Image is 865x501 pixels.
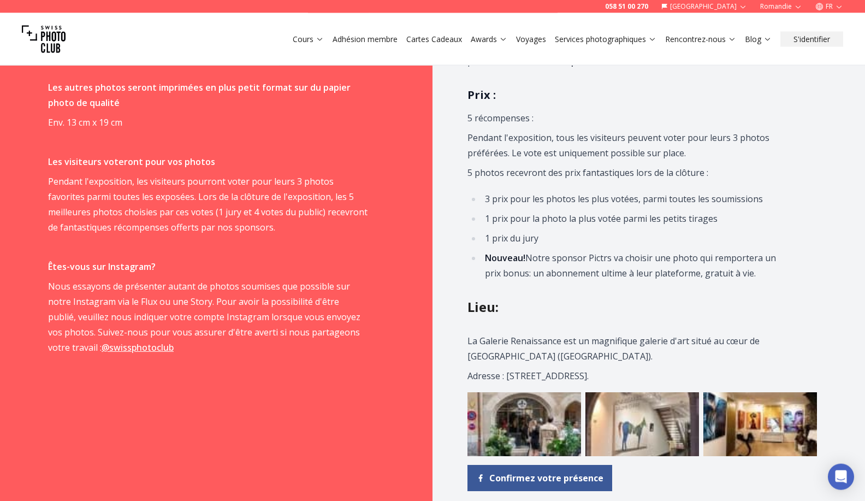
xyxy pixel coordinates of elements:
[48,279,368,355] p: Nous essayons de présenter autant de photos soumises que possible sur notre Instagram via le Flux...
[482,231,787,246] li: 1 prix du jury
[333,34,398,45] a: Adhésion membre
[467,465,612,491] a: Confirmez votre présence
[402,32,466,47] button: Cartes Cadeaux
[745,34,772,45] a: Blog
[467,298,817,316] h2: Lieu :
[516,34,546,45] a: Voyages
[665,34,736,45] a: Rencontrez-nous
[467,87,496,102] strong: Prix :
[489,471,603,485] span: Confirmez votre présence
[102,341,174,353] a: @swissphotoclub
[467,333,787,364] p: La Galerie Renaissance est un magnifique galerie d'art situé au cœur de [GEOGRAPHIC_DATA] ([GEOGR...
[512,32,550,47] button: Voyages
[828,464,854,490] div: Open Intercom Messenger
[605,2,648,11] a: 058 51 00 270
[661,32,740,47] button: Rencontrez-nous
[467,368,787,384] p: Adresse : [STREET_ADDRESS].
[467,110,787,126] p: 5 récompenses :
[467,130,787,161] p: Pendant l'exposition, tous les visiteurs peuvent voter pour leurs 3 photos préférées. Le vote est...
[550,32,661,47] button: Services photographiques
[780,32,843,47] button: S'identifier
[466,32,512,47] button: Awards
[406,34,462,45] a: Cartes Cadeaux
[482,250,787,281] li: Notre sponsor Pictrs va choisir une photo qui remportera un prix bonus: un abonnement ultime à le...
[22,17,66,61] img: Swiss photo club
[482,211,787,226] li: 1 prix pour la photo la plus votée parmi les petits tirages
[293,34,324,45] a: Cours
[48,261,156,273] strong: Êtes-vous sur Instagram?
[740,32,776,47] button: Blog
[499,55,630,67] a: Réservez votre espace mural ici.
[467,165,787,180] p: 5 photos recevront des prix fantastiques lors de la clôture :
[48,115,368,130] p: Env. 13 cm x 19 cm
[48,81,351,109] strong: Les autres photos seront imprimées en plus petit format sur du papier photo de qualité
[471,34,507,45] a: Awards
[288,32,328,47] button: Cours
[328,32,402,47] button: Adhésion membre
[555,34,656,45] a: Services photographiques
[482,191,787,207] li: 3 prix pour les photos les plus votées, parmi toutes les soumissions
[485,252,525,264] strong: Nouveau!
[48,174,368,235] p: Pendant l'exposition, les visiteurs pourront voter pour leurs 3 photos favorites parmi toutes les...
[48,156,215,168] strong: Les visiteurs voteront pour vos photos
